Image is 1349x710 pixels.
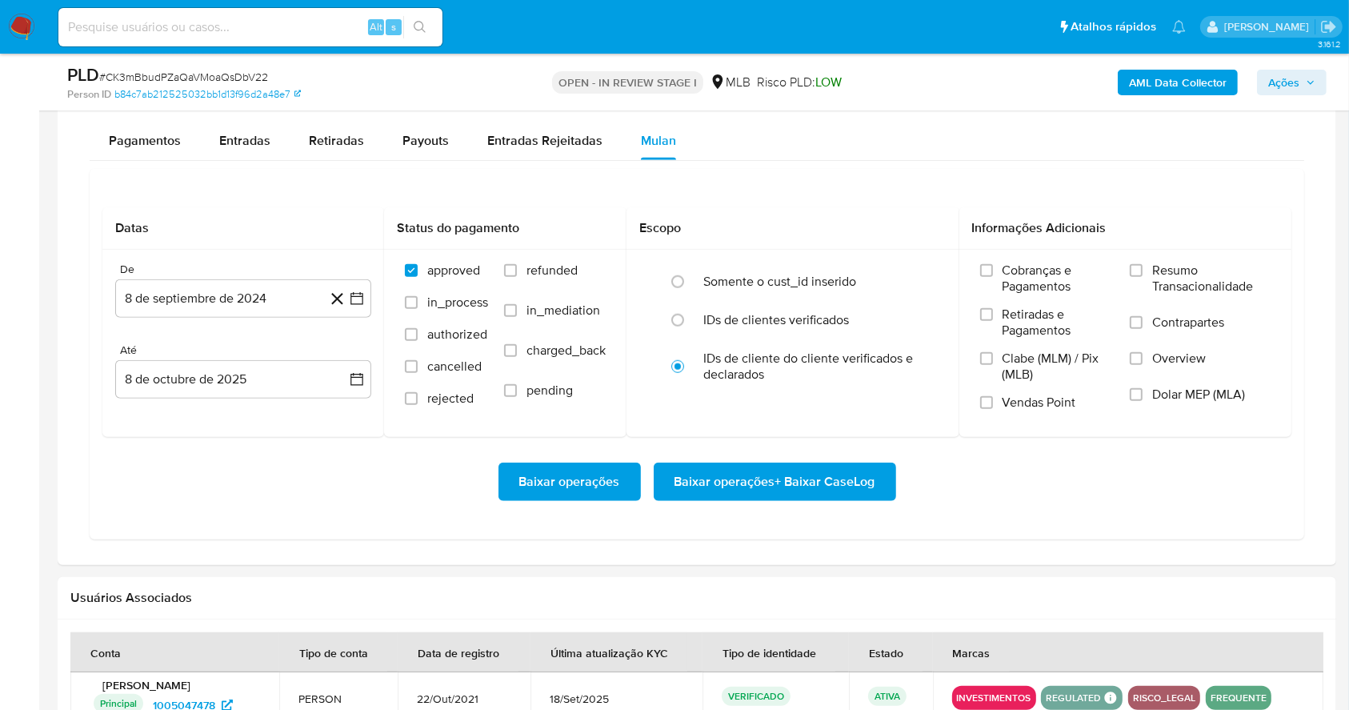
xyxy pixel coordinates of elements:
[757,74,842,91] span: Risco PLD:
[710,74,751,91] div: MLB
[1129,70,1227,95] b: AML Data Collector
[370,19,382,34] span: Alt
[1257,70,1327,95] button: Ações
[99,69,268,85] span: # CK3mBbudPZaQaVMoaQsDbV22
[70,590,1323,606] h2: Usuários Associados
[1268,70,1299,95] span: Ações
[1318,38,1341,50] span: 3.161.2
[815,73,842,91] span: LOW
[1224,19,1315,34] p: carla.siqueira@mercadolivre.com
[1172,20,1186,34] a: Notificações
[552,71,703,94] p: OPEN - IN REVIEW STAGE I
[1320,18,1337,35] a: Sair
[67,62,99,87] b: PLD
[403,16,436,38] button: search-icon
[1071,18,1156,35] span: Atalhos rápidos
[58,17,442,38] input: Pesquise usuários ou casos...
[391,19,396,34] span: s
[67,87,111,102] b: Person ID
[114,87,301,102] a: b84c7ab212525032bb1d13f96d2a48e7
[1118,70,1238,95] button: AML Data Collector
